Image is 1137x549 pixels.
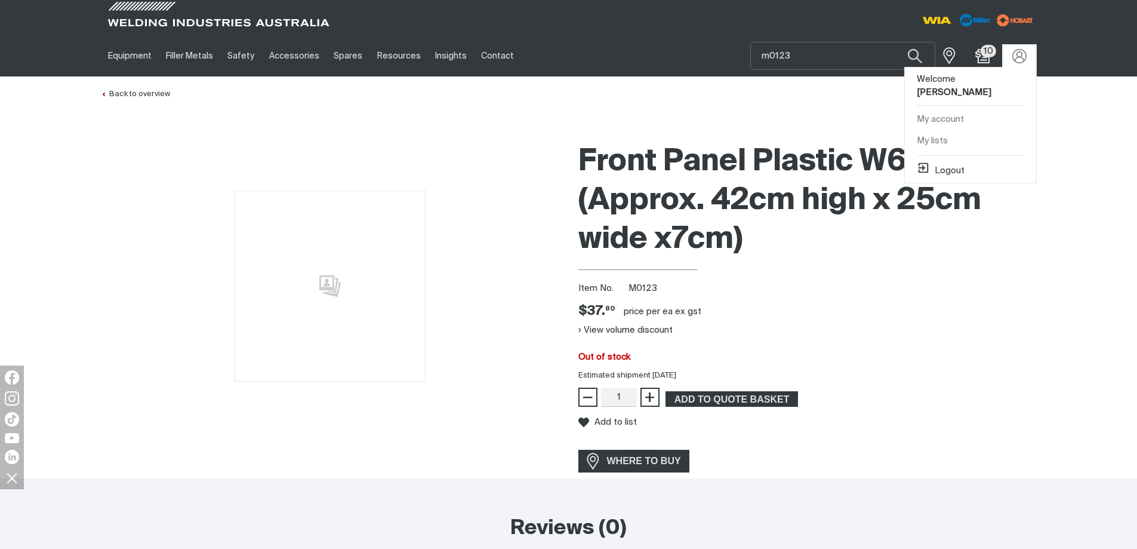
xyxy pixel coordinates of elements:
a: Resources [369,35,427,76]
h1: Front Panel Plastic W67 (Approx. 42cm high x 25cm wide x7cm) [578,143,1037,259]
a: Back to overview [101,90,170,98]
button: View volume discount [578,320,673,339]
span: + [644,387,655,407]
a: Contact [474,35,521,76]
div: Price [578,303,615,320]
input: Product name or item number... [751,42,935,69]
nav: Main [101,35,803,76]
img: miller [993,11,1037,29]
div: Estimated shipment [DATE] [569,370,1046,382]
img: No image for this product [235,191,426,382]
img: TikTok [5,412,19,427]
span: − [582,387,593,407]
sup: 80 [605,305,615,312]
img: Instagram [5,391,19,406]
a: My lists [905,130,1036,152]
img: LinkedIn [5,450,19,464]
span: WHERE TO BUY [599,452,689,471]
span: ADD TO QUOTE BASKET [667,391,797,407]
img: Facebook [5,370,19,385]
a: Equipment [101,35,159,76]
span: Welcome [917,75,991,97]
span: Out of stock [578,352,630,361]
span: $37. [578,303,615,320]
button: Add Front Panel Plastic W67 (Approx. 42cm high x 25cm wide x7cm) to the shopping cart [665,391,798,407]
button: Logout [917,161,965,176]
span: M0123 [628,284,657,293]
img: hide socials [2,468,22,488]
a: WHERE TO BUY [578,450,690,472]
button: Search products [895,42,935,70]
span: Item No. [578,282,627,296]
a: Safety [220,35,261,76]
h2: Reviews (0) [330,516,808,542]
b: [PERSON_NAME] [917,88,991,97]
a: Accessories [262,35,326,76]
a: Insights [428,35,474,76]
a: My account [905,109,1036,131]
a: Spares [326,35,369,76]
div: price per EA [624,306,673,318]
div: ex gst [675,306,701,318]
a: Filler Metals [159,35,220,76]
span: Add to list [594,417,637,427]
img: YouTube [5,433,19,443]
button: Add to list [578,417,637,428]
